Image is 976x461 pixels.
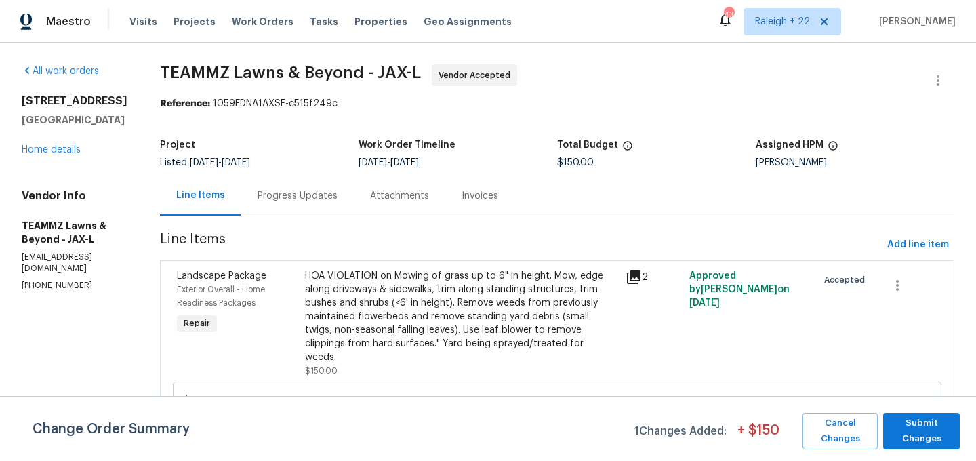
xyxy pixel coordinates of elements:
[33,413,190,449] span: Change Order Summary
[809,416,871,447] span: Cancel Changes
[258,189,338,203] div: Progress Updates
[634,418,727,449] span: 1 Changes Added:
[626,269,681,285] div: 2
[190,158,250,167] span: -
[755,15,810,28] span: Raleigh + 22
[160,233,882,258] span: Line Items
[22,66,99,76] a: All work orders
[882,233,954,258] button: Add line item
[305,367,338,375] span: $150.00
[887,237,949,254] span: Add line item
[160,97,954,111] div: 1059EDNA1AXSF-c515f249c
[22,94,127,108] h2: [STREET_ADDRESS]
[190,158,218,167] span: [DATE]
[22,113,127,127] h5: [GEOGRAPHIC_DATA]
[22,145,81,155] a: Home details
[311,395,804,449] span: HOA VIOLATION on Mowing of grass up to 6" in height. Mow, edge along driveways & sidewalks, trim ...
[424,15,512,28] span: Geo Assignments
[310,17,338,26] span: Tasks
[824,273,870,287] span: Accepted
[462,189,498,203] div: Invoices
[883,413,960,449] button: Submit Changes
[22,219,127,246] h5: TEAMMZ Lawns & Beyond - JAX-L
[359,140,455,150] h5: Work Order Timeline
[359,158,387,167] span: [DATE]
[160,158,250,167] span: Listed
[890,416,953,447] span: Submit Changes
[160,99,210,108] b: Reference:
[176,188,225,202] div: Line Items
[370,189,429,203] div: Attachments
[557,158,594,167] span: $150.00
[689,298,720,308] span: [DATE]
[178,317,216,330] span: Repair
[232,15,293,28] span: Work Orders
[724,8,733,22] div: 434
[129,15,157,28] span: Visits
[22,189,127,203] h4: Vendor Info
[756,140,823,150] h5: Assigned HPM
[874,15,956,28] span: [PERSON_NAME]
[439,68,516,82] span: Vendor Accepted
[22,252,127,275] p: [EMAIL_ADDRESS][DOMAIN_NAME]
[622,140,633,158] span: The total cost of line items that have been proposed by Opendoor. This sum includes line items th...
[756,158,954,167] div: [PERSON_NAME]
[174,15,216,28] span: Projects
[177,271,266,281] span: Landscape Package
[160,64,421,81] span: TEAMMZ Lawns & Beyond - JAX-L
[689,271,790,308] span: Approved by [PERSON_NAME] on
[177,285,265,307] span: Exterior Overall - Home Readiness Packages
[390,158,419,167] span: [DATE]
[828,140,838,158] span: The hpm assigned to this work order.
[737,424,779,449] span: + $ 150
[222,158,250,167] span: [DATE]
[359,158,419,167] span: -
[46,15,91,28] span: Maestro
[802,413,878,449] button: Cancel Changes
[354,15,407,28] span: Properties
[22,280,127,292] p: [PHONE_NUMBER]
[305,269,617,364] div: HOA VIOLATION on Mowing of grass up to 6" in height. Mow, edge along driveways & sidewalks, trim ...
[160,140,195,150] h5: Project
[557,140,618,150] h5: Total Budget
